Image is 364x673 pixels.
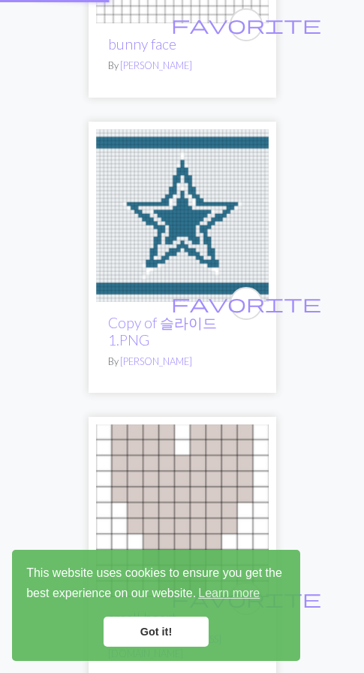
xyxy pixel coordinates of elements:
a: [PERSON_NAME] [120,355,192,367]
i: favourite [171,10,321,40]
a: star [96,207,269,221]
a: [PERSON_NAME] [120,59,192,71]
p: By [108,355,257,369]
img: star [96,129,269,302]
i: favourite [171,288,321,318]
a: bunny face [108,35,176,53]
div: cookieconsent [12,550,300,661]
span: favorite [171,13,321,36]
span: This website uses cookies to ensure you get the best experience on our website. [26,564,286,605]
button: favourite [230,287,263,320]
img: small heart [96,424,269,597]
p: By [108,59,257,73]
a: small heart [96,502,269,516]
a: learn more about cookies [196,582,262,605]
span: favorite [171,291,321,315]
button: favourite [230,8,263,41]
a: Copy of 슬라이드1.PNG [108,314,217,349]
a: dismiss cookie message [104,617,209,647]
